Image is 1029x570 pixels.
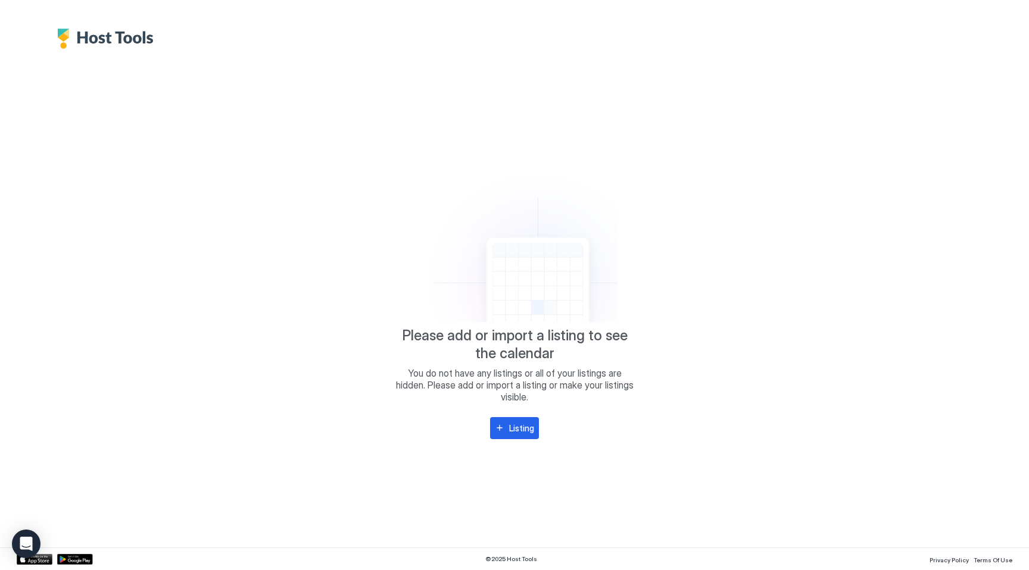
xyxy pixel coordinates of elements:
div: Host Tools Logo [57,29,160,49]
span: Please add or import a listing to see the calendar [395,327,634,362]
a: App Store [17,554,52,565]
a: Privacy Policy [930,553,969,565]
span: Terms Of Use [974,556,1012,563]
div: Open Intercom Messenger [12,530,40,558]
span: You do not have any listings or all of your listings are hidden. Please add or import a listing o... [395,367,634,403]
div: Listing [509,422,534,434]
span: © 2025 Host Tools [485,555,537,563]
a: Google Play Store [57,554,93,565]
span: Privacy Policy [930,556,969,563]
button: Listing [490,417,539,439]
a: Terms Of Use [974,553,1012,565]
